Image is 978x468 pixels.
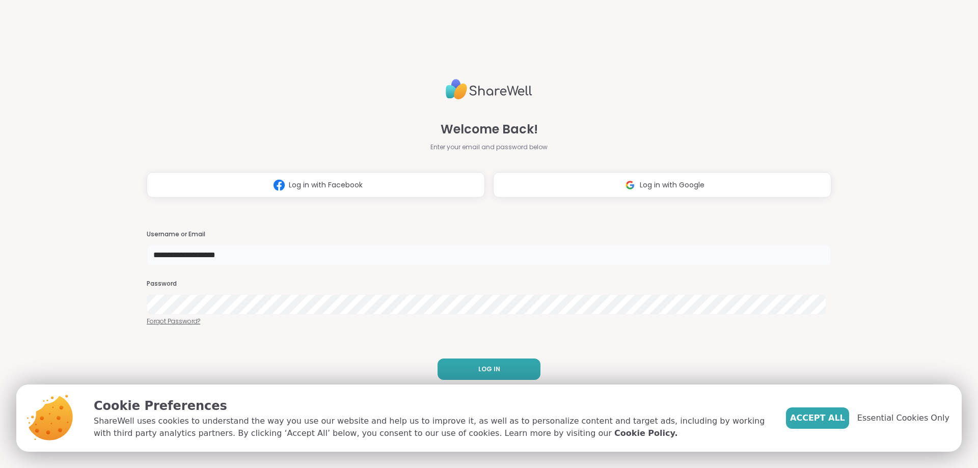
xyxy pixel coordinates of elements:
[438,384,512,393] span: Don't have an account?
[147,172,485,198] button: Log in with Facebook
[289,180,363,190] span: Log in with Facebook
[614,427,677,439] a: Cookie Policy.
[147,317,831,326] a: Forgot Password?
[430,143,548,152] span: Enter your email and password below
[441,120,538,139] span: Welcome Back!
[94,415,770,439] p: ShareWell uses cookies to understand the way you use our website and help us to improve it, as we...
[147,230,831,239] h3: Username or Email
[438,359,540,380] button: LOG IN
[790,412,845,424] span: Accept All
[94,397,770,415] p: Cookie Preferences
[269,176,289,195] img: ShareWell Logomark
[514,384,540,393] a: Sign up
[493,172,831,198] button: Log in with Google
[147,280,831,288] h3: Password
[857,412,949,424] span: Essential Cookies Only
[786,407,849,429] button: Accept All
[478,365,500,374] span: LOG IN
[446,75,532,104] img: ShareWell Logo
[640,180,704,190] span: Log in with Google
[620,176,640,195] img: ShareWell Logomark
